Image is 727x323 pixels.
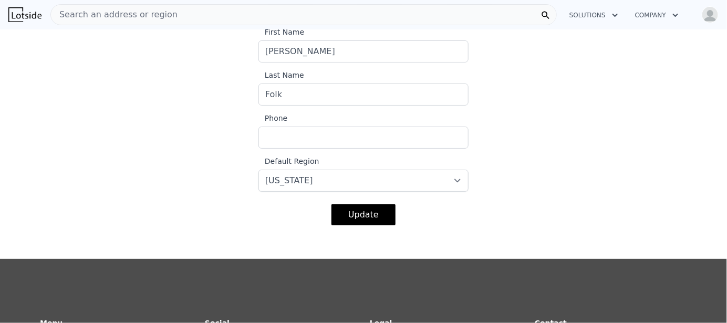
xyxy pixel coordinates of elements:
[258,170,469,192] select: Default Region
[258,114,287,122] span: Phone
[702,6,719,23] img: avatar
[627,6,687,25] button: Company
[258,84,469,106] input: Last Name
[258,157,319,165] span: Default Region
[258,40,469,62] input: First Name
[258,71,304,79] span: Last Name
[51,8,178,21] span: Search an address or region
[8,7,41,22] img: Lotside
[331,204,396,225] button: Update
[258,28,304,36] span: First Name
[258,127,469,149] input: Phone
[561,6,627,25] button: Solutions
